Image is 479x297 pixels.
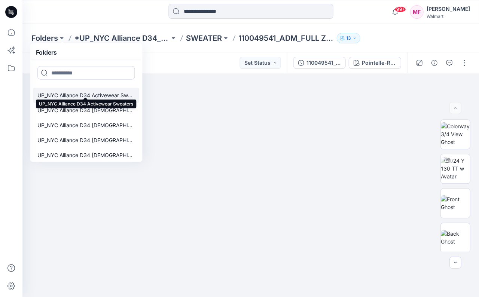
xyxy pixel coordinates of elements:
[33,133,139,148] a: UP_NYC Alliance D34 [DEMOGRAPHIC_DATA] Jackets/ Woven Tops
[348,57,401,69] button: Pointelle-Rich Cognac Combo
[37,151,135,160] p: UP_NYC Alliance D34 [DEMOGRAPHIC_DATA] Knit Tops
[33,148,139,163] a: UP_NYC Alliance D34 [DEMOGRAPHIC_DATA] Knit Tops
[31,45,61,60] h5: Folders
[238,33,333,43] p: 110049541_ADM_FULL ZIP LS BOMBER
[186,33,222,43] a: SWEATER
[306,59,341,67] div: 110049541_ColorRun_FULL ZIP LS BOMBER-7.29
[410,5,423,19] div: MF
[361,59,396,67] div: Pointelle-Rich Cognac Combo
[37,136,135,145] p: UP_NYC Alliance D34 [DEMOGRAPHIC_DATA] Jackets/ Woven Tops
[33,103,139,118] a: UP_NYC Alliance D34 [DEMOGRAPHIC_DATA] Bottoms
[336,33,360,43] button: 13
[64,73,437,297] img: eyJhbGciOiJIUzI1NiIsImtpZCI6IjAiLCJzbHQiOiJzZXMiLCJ0eXAiOiJKV1QifQ.eyJkYXRhIjp7InR5cGUiOiJzdG9yYW...
[37,121,135,130] p: UP_NYC Alliance D34 [DEMOGRAPHIC_DATA] Dresses
[426,4,470,13] div: [PERSON_NAME]
[394,6,406,12] span: 99+
[428,57,440,69] button: Details
[31,33,58,43] a: Folders
[346,34,351,42] p: 13
[74,33,170,43] a: *UP_NYC Alliance D34_NYC IN*
[33,118,139,133] a: UP_NYC Alliance D34 [DEMOGRAPHIC_DATA] Dresses
[440,122,470,146] img: Colorway 3/4 View Ghost
[440,230,470,245] img: Back Ghost
[33,88,139,103] a: UP_NYC Alliance D34 Activewear Sweaters
[37,91,135,100] p: UP_NYC Alliance D34 Activewear Sweaters
[440,157,470,180] img: 2024 Y 130 TT w Avatar
[440,195,470,211] img: Front Ghost
[37,106,135,115] p: UP_NYC Alliance D34 [DEMOGRAPHIC_DATA] Bottoms
[293,57,345,69] button: 110049541_ColorRun_FULL ZIP LS BOMBER-7.29
[426,13,470,19] div: Walmart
